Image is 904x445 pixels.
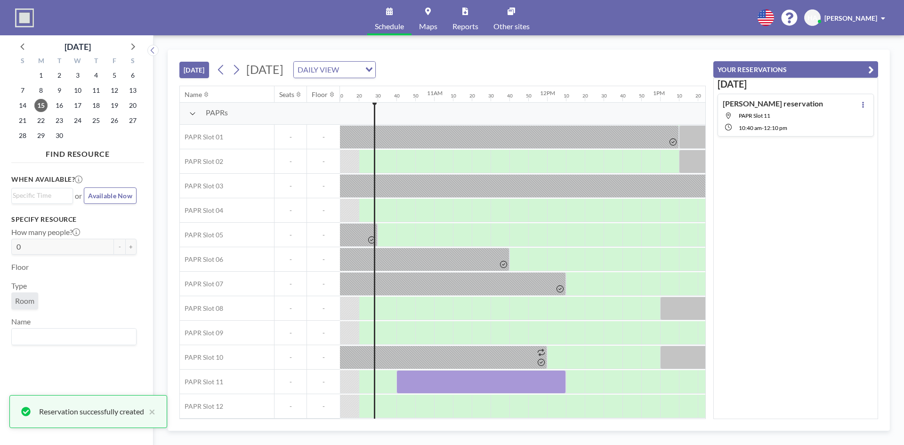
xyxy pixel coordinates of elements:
[375,93,381,99] div: 30
[180,329,223,337] span: PAPR Slot 09
[274,329,307,337] span: -
[307,255,340,264] span: -
[123,56,142,68] div: S
[39,406,144,417] div: Reservation successfully created
[34,84,48,97] span: Monday, September 8, 2025
[294,62,375,78] div: Search for option
[71,84,84,97] span: Wednesday, September 10, 2025
[126,69,139,82] span: Saturday, September 6, 2025
[274,280,307,288] span: -
[413,93,419,99] div: 50
[713,61,878,78] button: YOUR RESERVATIONS
[274,133,307,141] span: -
[427,89,443,97] div: 11AM
[307,402,340,411] span: -
[723,99,823,108] h4: [PERSON_NAME] reservation
[84,187,137,204] button: Available Now
[274,402,307,411] span: -
[307,353,340,362] span: -
[87,56,105,68] div: T
[338,93,343,99] div: 10
[739,124,762,131] span: 10:40 AM
[108,114,121,127] span: Friday, September 26, 2025
[274,304,307,313] span: -
[180,182,223,190] span: PAPR Slot 03
[180,255,223,264] span: PAPR Slot 06
[15,296,34,306] span: Room
[32,56,50,68] div: M
[342,64,360,76] input: Search for option
[620,93,626,99] div: 40
[71,69,84,82] span: Wednesday, September 3, 2025
[695,93,701,99] div: 20
[185,90,202,99] div: Name
[762,124,764,131] span: -
[488,93,494,99] div: 30
[11,146,144,159] h4: FIND RESOURCE
[53,69,66,82] span: Tuesday, September 2, 2025
[718,78,874,90] h3: [DATE]
[53,99,66,112] span: Tuesday, September 16, 2025
[105,56,123,68] div: F
[108,84,121,97] span: Friday, September 12, 2025
[15,8,34,27] img: organization-logo
[526,93,532,99] div: 50
[75,191,82,201] span: or
[419,23,437,30] span: Maps
[180,133,223,141] span: PAPR Slot 01
[14,56,32,68] div: S
[307,329,340,337] span: -
[65,40,91,53] div: [DATE]
[356,93,362,99] div: 20
[493,23,530,30] span: Other sites
[89,114,103,127] span: Thursday, September 25, 2025
[11,262,29,272] label: Floor
[11,215,137,224] h3: Specify resource
[451,93,456,99] div: 10
[34,99,48,112] span: Monday, September 15, 2025
[540,89,555,97] div: 12PM
[582,93,588,99] div: 20
[89,69,103,82] span: Thursday, September 4, 2025
[452,23,478,30] span: Reports
[53,84,66,97] span: Tuesday, September 9, 2025
[274,378,307,386] span: -
[11,317,31,326] label: Name
[180,280,223,288] span: PAPR Slot 07
[307,157,340,166] span: -
[307,280,340,288] span: -
[179,62,209,78] button: [DATE]
[12,329,136,345] div: Search for option
[180,157,223,166] span: PAPR Slot 02
[274,255,307,264] span: -
[507,93,513,99] div: 40
[34,129,48,142] span: Monday, September 29, 2025
[274,182,307,190] span: -
[16,114,29,127] span: Sunday, September 21, 2025
[16,99,29,112] span: Sunday, September 14, 2025
[108,69,121,82] span: Friday, September 5, 2025
[274,157,307,166] span: -
[180,206,223,215] span: PAPR Slot 04
[307,133,340,141] span: -
[126,99,139,112] span: Saturday, September 20, 2025
[274,206,307,215] span: -
[307,231,340,239] span: -
[180,231,223,239] span: PAPR Slot 05
[180,353,223,362] span: PAPR Slot 10
[13,331,131,343] input: Search for option
[469,93,475,99] div: 20
[71,114,84,127] span: Wednesday, September 24, 2025
[296,64,341,76] span: DAILY VIEW
[274,353,307,362] span: -
[307,378,340,386] span: -
[53,114,66,127] span: Tuesday, September 23, 2025
[11,281,27,291] label: Type
[307,304,340,313] span: -
[307,206,340,215] span: -
[180,304,223,313] span: PAPR Slot 08
[312,90,328,99] div: Floor
[180,402,223,411] span: PAPR Slot 12
[16,129,29,142] span: Sunday, September 28, 2025
[639,93,645,99] div: 50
